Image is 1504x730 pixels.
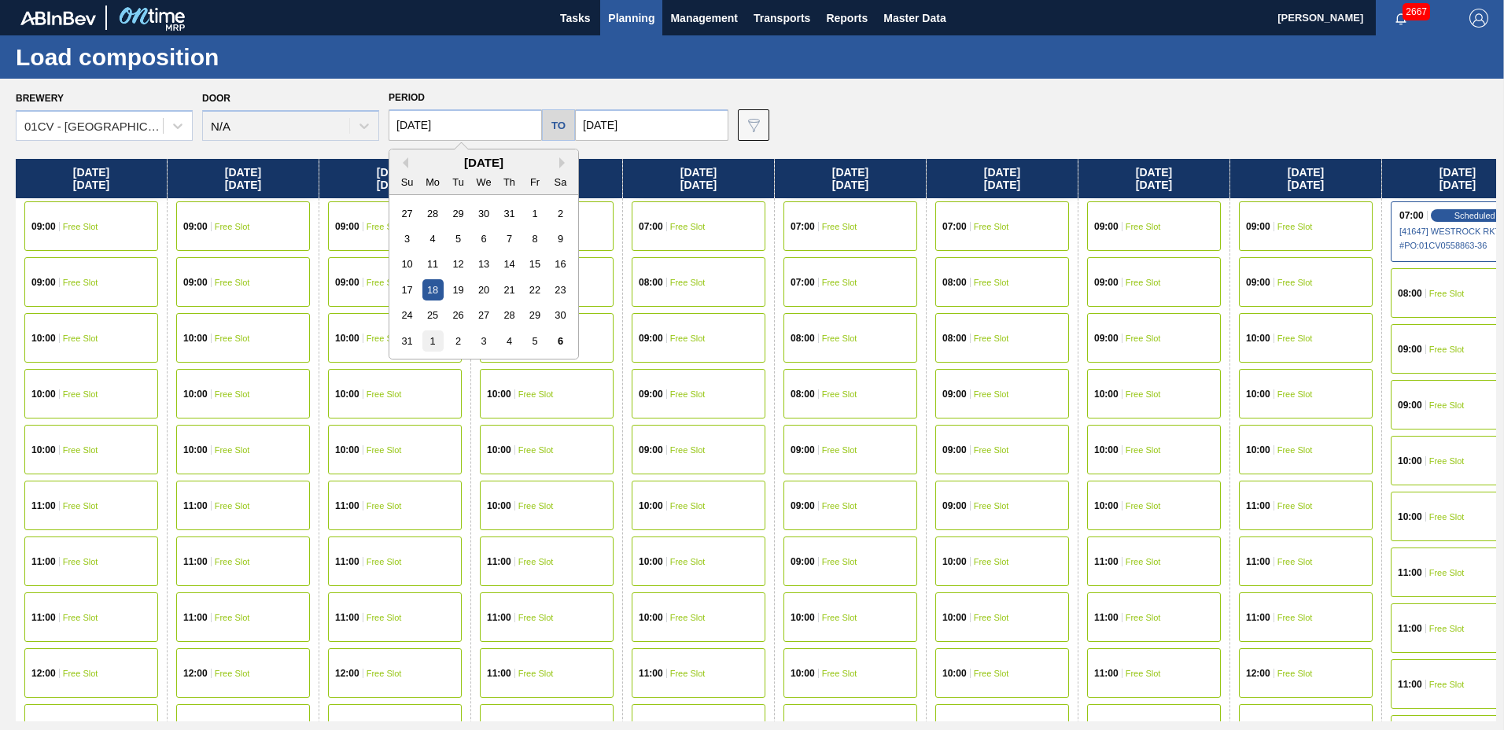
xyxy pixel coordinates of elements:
[183,278,208,287] span: 09:00
[367,334,402,343] span: Free Slot
[367,669,402,678] span: Free Slot
[422,330,444,352] div: Choose Monday, September 1st, 2025
[31,613,56,622] span: 11:00
[551,120,566,131] h5: to
[550,203,571,224] div: Choose Saturday, August 2nd, 2025
[1277,613,1313,622] span: Free Slot
[183,557,208,566] span: 11:00
[63,389,98,399] span: Free Slot
[422,228,444,249] div: Choose Monday, August 4th, 2025
[754,9,810,28] span: Transports
[335,669,359,678] span: 12:00
[1469,9,1488,28] img: Logout
[31,222,56,231] span: 09:00
[215,278,250,287] span: Free Slot
[1403,3,1430,20] span: 2667
[1094,445,1119,455] span: 10:00
[518,557,554,566] span: Free Slot
[448,279,469,300] div: Choose Tuesday, August 19th, 2025
[397,157,408,168] button: Previous Month
[367,501,402,511] span: Free Slot
[16,159,167,198] div: [DATE] [DATE]
[215,222,250,231] span: Free Slot
[396,330,418,352] div: Choose Sunday, August 31st, 2025
[202,93,230,104] label: Door
[1398,289,1422,298] span: 08:00
[335,334,359,343] span: 10:00
[367,557,402,566] span: Free Slot
[499,171,520,193] div: Th
[1246,445,1270,455] span: 10:00
[608,9,654,28] span: Planning
[499,228,520,249] div: Choose Thursday, August 7th, 2025
[1398,345,1422,354] span: 09:00
[473,279,494,300] div: Choose Wednesday, August 20th, 2025
[670,389,706,399] span: Free Slot
[670,669,706,678] span: Free Slot
[550,228,571,249] div: Choose Saturday, August 9th, 2025
[974,669,1009,678] span: Free Slot
[524,330,545,352] div: Choose Friday, September 5th, 2025
[1429,624,1465,633] span: Free Slot
[670,334,706,343] span: Free Slot
[31,501,56,511] span: 11:00
[1126,613,1161,622] span: Free Slot
[473,253,494,275] div: Choose Wednesday, August 13th, 2025
[1246,278,1270,287] span: 09:00
[499,203,520,224] div: Choose Thursday, July 31st, 2025
[389,92,425,103] span: Period
[623,159,774,198] div: [DATE] [DATE]
[670,501,706,511] span: Free Slot
[974,222,1009,231] span: Free Slot
[473,171,494,193] div: We
[942,334,967,343] span: 08:00
[1126,557,1161,566] span: Free Slot
[1429,289,1465,298] span: Free Slot
[168,159,319,198] div: [DATE] [DATE]
[63,501,98,511] span: Free Slot
[1246,557,1270,566] span: 11:00
[1246,389,1270,399] span: 10:00
[639,669,663,678] span: 11:00
[1078,159,1229,198] div: [DATE] [DATE]
[791,669,815,678] span: 10:00
[1094,222,1119,231] span: 09:00
[927,159,1078,198] div: [DATE] [DATE]
[367,445,402,455] span: Free Slot
[942,445,967,455] span: 09:00
[1126,669,1161,678] span: Free Slot
[1399,211,1424,220] span: 07:00
[448,253,469,275] div: Choose Tuesday, August 12th, 2025
[822,557,857,566] span: Free Slot
[639,445,663,455] span: 09:00
[1398,400,1422,410] span: 09:00
[183,334,208,343] span: 10:00
[215,389,250,399] span: Free Slot
[367,278,402,287] span: Free Slot
[942,613,967,622] span: 10:00
[1094,278,1119,287] span: 09:00
[791,334,815,343] span: 08:00
[974,334,1009,343] span: Free Slot
[1429,512,1465,522] span: Free Slot
[822,501,857,511] span: Free Slot
[1277,669,1313,678] span: Free Slot
[1126,501,1161,511] span: Free Slot
[775,159,926,198] div: [DATE] [DATE]
[639,389,663,399] span: 09:00
[63,222,98,231] span: Free Slot
[550,279,571,300] div: Choose Saturday, August 23rd, 2025
[1126,334,1161,343] span: Free Slot
[1429,345,1465,354] span: Free Slot
[791,389,815,399] span: 08:00
[396,304,418,326] div: Choose Sunday, August 24th, 2025
[396,171,418,193] div: Su
[63,557,98,566] span: Free Slot
[524,279,545,300] div: Choose Friday, August 22nd, 2025
[1094,669,1119,678] span: 11:00
[1246,613,1270,622] span: 11:00
[31,669,56,678] span: 12:00
[670,445,706,455] span: Free Slot
[183,613,208,622] span: 11:00
[1246,501,1270,511] span: 11:00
